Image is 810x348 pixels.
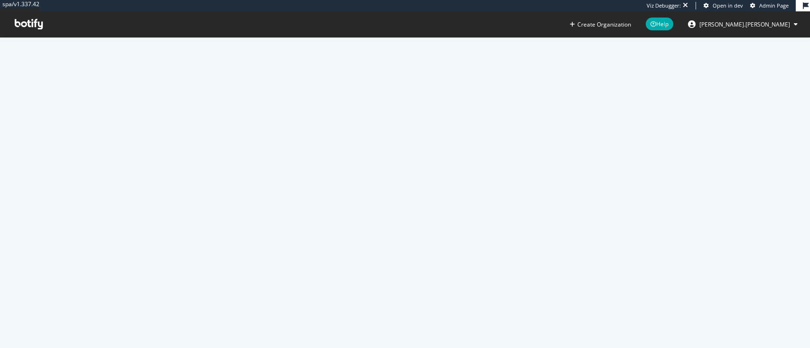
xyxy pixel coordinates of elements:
span: Admin Page [759,2,789,9]
a: Admin Page [750,2,789,9]
button: Create Organization [569,20,631,29]
button: [PERSON_NAME].[PERSON_NAME] [680,17,805,32]
a: Open in dev [704,2,743,9]
div: Viz Debugger: [647,2,681,9]
span: kevin.lafosse [699,20,790,28]
span: Help [646,18,673,30]
span: Open in dev [713,2,743,9]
